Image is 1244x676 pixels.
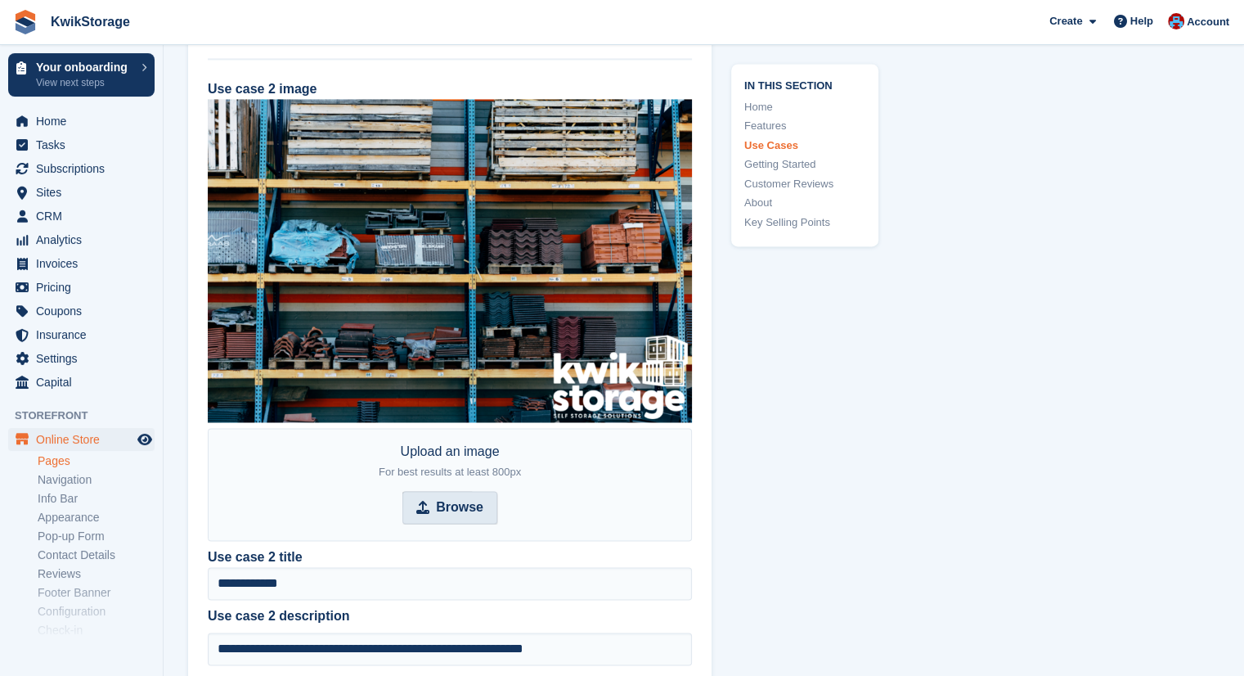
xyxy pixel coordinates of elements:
a: Features [744,118,865,134]
label: Use case 2 description [208,606,692,626]
span: Invoices [36,252,134,275]
a: Info Bar [38,491,155,507]
span: Storefront [15,408,163,424]
span: Account [1187,14,1229,30]
a: Key Selling Points [744,214,865,231]
a: Customer Reviews [744,176,865,192]
a: menu [8,157,155,180]
a: menu [8,252,155,275]
a: Use Cases [744,137,865,154]
a: Footer Banner [38,585,155,601]
a: Getting Started [744,156,865,173]
a: Reviews [38,566,155,582]
span: Settings [36,347,134,370]
span: Subscriptions [36,157,134,180]
a: Appearance [38,510,155,525]
span: CRM [36,205,134,228]
a: menu [8,110,155,133]
a: Home [744,99,865,115]
span: Help [1130,13,1153,29]
strong: Browse [436,498,483,517]
a: Pages [38,453,155,469]
a: About [744,195,865,211]
img: Kwik%20Storage%20trade.png [208,99,692,421]
a: KwikStorage [44,8,137,35]
a: menu [8,276,155,299]
span: Analytics [36,228,134,251]
a: menu [8,300,155,322]
p: Your onboarding [36,61,133,73]
p: View next steps [36,75,133,90]
a: menu [8,323,155,346]
img: Georgie Harkus-Hodgson [1168,13,1184,29]
img: stora-icon-8386f47178a22dfd0bd8f6a31ec36ba5ce8667c1dd55bd0f319d3a0aa187defe.svg [13,10,38,34]
a: Pop-up Form [38,529,155,544]
span: Online Store [36,428,134,451]
label: Use case 2 image [208,82,317,96]
span: Insurance [36,323,134,346]
div: Upload an image [379,442,521,481]
a: Your onboarding View next steps [8,53,155,97]
a: menu [8,205,155,228]
input: Browse [402,491,497,524]
a: Preview store [135,430,155,449]
a: menu [8,428,155,451]
a: Contact Details [38,548,155,563]
span: Tasks [36,133,134,156]
a: menu [8,228,155,251]
label: Use case 2 title [208,548,303,567]
a: menu [8,347,155,370]
span: For best results at least 800px [379,466,521,478]
span: Coupons [36,300,134,322]
a: menu [8,133,155,156]
a: menu [8,371,155,394]
span: Sites [36,181,134,204]
a: Navigation [38,472,155,488]
a: Configuration [38,604,155,620]
a: menu [8,181,155,204]
span: Home [36,110,134,133]
span: Capital [36,371,134,394]
span: Create [1049,13,1082,29]
span: In this section [744,77,865,92]
a: Check-in [38,623,155,638]
span: Pricing [36,276,134,299]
